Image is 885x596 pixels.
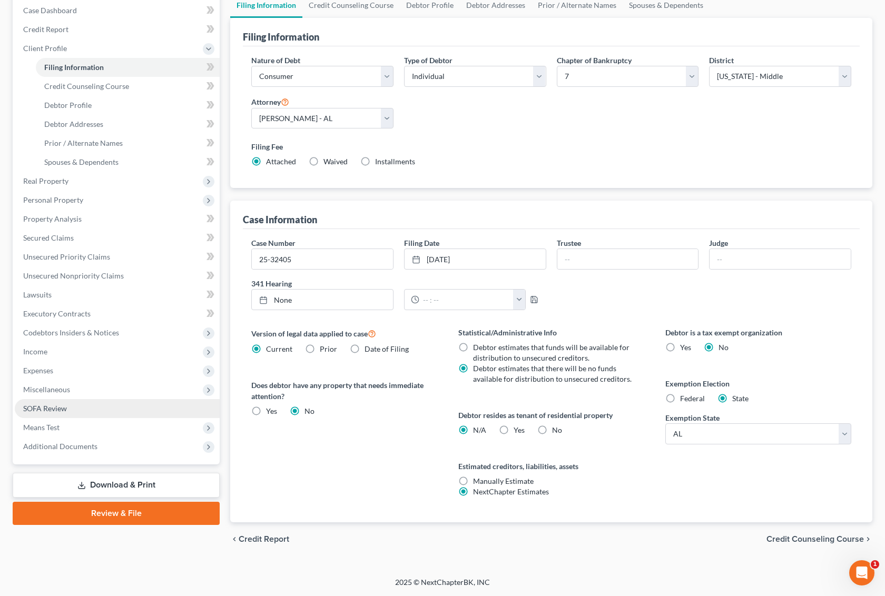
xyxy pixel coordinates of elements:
[23,252,110,261] span: Unsecured Priority Claims
[23,366,53,375] span: Expenses
[266,406,277,415] span: Yes
[36,96,220,115] a: Debtor Profile
[557,249,699,269] input: --
[251,237,296,249] label: Case Number
[320,344,337,353] span: Prior
[404,55,453,66] label: Type of Debtor
[266,344,292,353] span: Current
[458,410,644,421] label: Debtor resides as tenant of residential property
[15,304,220,323] a: Executory Contracts
[44,138,123,147] span: Prior / Alternate Names
[36,153,220,172] a: Spouses & Dependents
[849,560,874,585] iframe: Intercom live chat
[552,425,562,434] span: No
[15,266,220,285] a: Unsecured Nonpriority Claims
[251,55,300,66] label: Nature of Debt
[473,364,632,383] span: Debtor estimates that there will be no funds available for distribution to unsecured creditors.
[13,502,220,525] a: Review & File
[419,290,514,310] input: -- : --
[766,535,872,543] button: Credit Counseling Course chevron_right
[23,44,67,53] span: Client Profile
[23,176,68,185] span: Real Property
[304,406,314,415] span: No
[710,249,851,269] input: --
[239,535,289,543] span: Credit Report
[665,327,851,338] label: Debtor is a tax exempt organization
[458,461,644,472] label: Estimated creditors, liabilities, assets
[680,394,705,403] span: Federal
[266,157,296,166] span: Attached
[36,134,220,153] a: Prior / Alternate Names
[23,347,47,356] span: Income
[871,560,879,569] span: 1
[23,6,77,15] span: Case Dashboard
[15,229,220,247] a: Secured Claims
[23,290,52,299] span: Lawsuits
[473,476,534,485] span: Manually Estimate
[23,404,67,413] span: SOFA Review
[251,380,437,402] label: Does debtor have any property that needs immediate attention?
[23,442,97,451] span: Additional Documents
[23,271,124,280] span: Unsecured Nonpriority Claims
[23,195,83,204] span: Personal Property
[44,101,92,110] span: Debtor Profile
[243,31,319,43] div: Filing Information
[15,1,220,20] a: Case Dashboard
[230,535,289,543] button: chevron_left Credit Report
[709,55,734,66] label: District
[142,577,743,596] div: 2025 © NextChapterBK, INC
[665,378,851,389] label: Exemption Election
[15,399,220,418] a: SOFA Review
[732,394,749,403] span: State
[375,157,415,166] span: Installments
[36,58,220,77] a: Filing Information
[23,214,82,223] span: Property Analysis
[365,344,409,353] span: Date of Filing
[864,535,872,543] i: chevron_right
[719,343,729,352] span: No
[252,290,393,310] a: None
[23,25,68,34] span: Credit Report
[230,535,239,543] i: chevron_left
[36,115,220,134] a: Debtor Addresses
[15,210,220,229] a: Property Analysis
[473,343,630,362] span: Debtor estimates that funds will be available for distribution to unsecured creditors.
[252,249,393,269] input: Enter case number...
[44,157,119,166] span: Spouses & Dependents
[243,213,317,226] div: Case Information
[23,423,60,432] span: Means Test
[23,233,74,242] span: Secured Claims
[36,77,220,96] a: Credit Counseling Course
[44,63,104,72] span: Filing Information
[44,120,103,128] span: Debtor Addresses
[514,425,525,434] span: Yes
[15,285,220,304] a: Lawsuits
[15,247,220,266] a: Unsecured Priority Claims
[404,237,439,249] label: Filing Date
[251,141,851,152] label: Filing Fee
[13,473,220,498] a: Download & Print
[557,55,632,66] label: Chapter of Bankruptcy
[23,328,119,337] span: Codebtors Insiders & Notices
[23,309,91,318] span: Executory Contracts
[709,237,728,249] label: Judge
[44,82,129,91] span: Credit Counseling Course
[251,327,437,340] label: Version of legal data applied to case
[557,237,581,249] label: Trustee
[680,343,691,352] span: Yes
[23,385,70,394] span: Miscellaneous
[323,157,348,166] span: Waived
[251,95,289,108] label: Attorney
[458,327,644,338] label: Statistical/Administrative Info
[405,249,546,269] a: [DATE]
[473,425,486,434] span: N/A
[766,535,864,543] span: Credit Counseling Course
[665,412,720,423] label: Exemption State
[15,20,220,39] a: Credit Report
[473,487,549,496] span: NextChapter Estimates
[246,278,552,289] label: 341 Hearing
